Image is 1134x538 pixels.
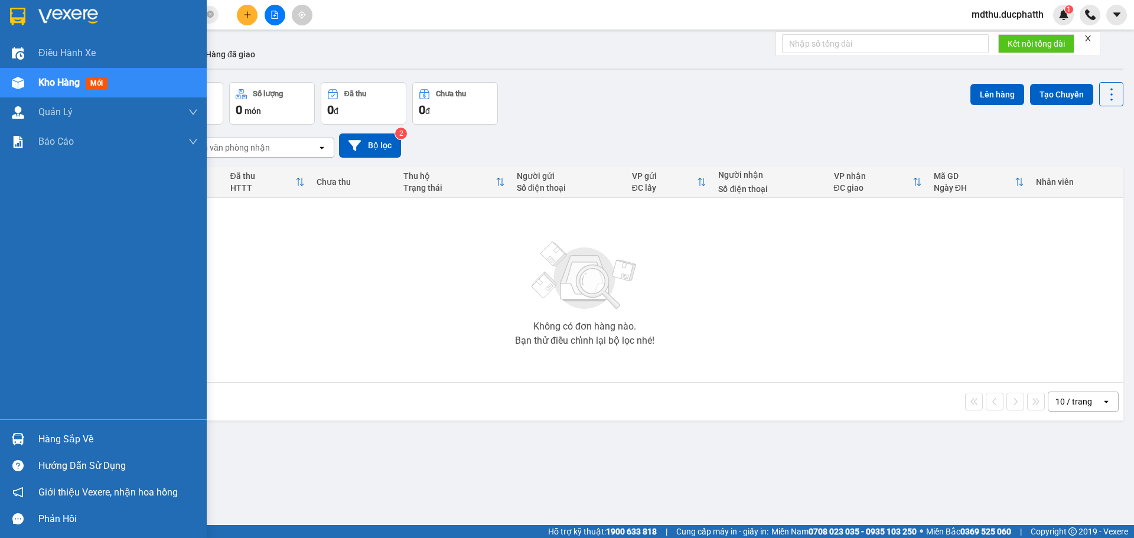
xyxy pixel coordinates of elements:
span: mdthu.ducphatth [962,7,1053,22]
img: warehouse-icon [12,106,24,119]
span: Hỗ trợ kỹ thuật: [548,525,657,538]
th: Toggle SortBy [928,167,1030,198]
div: Không có đơn hàng nào. [533,322,636,331]
th: Toggle SortBy [626,167,713,198]
button: Tạo Chuyến [1030,84,1093,105]
span: mới [86,77,107,90]
span: close-circle [207,11,214,18]
span: down [188,137,198,146]
div: Đã thu [344,90,366,98]
span: copyright [1068,527,1077,536]
div: Ngày ĐH [934,183,1015,193]
div: Đã thu [230,171,296,181]
div: Mã GD [934,171,1015,181]
span: món [245,106,261,116]
div: Chưa thu [436,90,466,98]
strong: 0369 525 060 [960,527,1011,536]
span: Giới thiệu Vexere, nhận hoa hồng [38,485,178,500]
div: Hàng sắp về [38,431,198,448]
div: ĐC lấy [632,183,698,193]
span: 0 [419,103,425,117]
span: Miền Nam [771,525,917,538]
th: Toggle SortBy [224,167,311,198]
img: phone-icon [1085,9,1096,20]
div: Trạng thái [403,183,496,193]
button: caret-down [1106,5,1127,25]
span: Kho hàng [38,77,80,88]
img: svg+xml;base64,PHN2ZyBjbGFzcz0ibGlzdC1wbHVnX19zdmciIHhtbG5zPSJodHRwOi8vd3d3LnczLm9yZy8yMDAwL3N2Zy... [526,234,644,317]
button: Số lượng0món [229,82,315,125]
button: Kết nối tổng đài [998,34,1074,53]
button: plus [237,5,258,25]
span: aim [298,11,306,19]
div: Nhân viên [1036,177,1117,187]
div: Bạn thử điều chỉnh lại bộ lọc nhé! [515,336,654,345]
div: Người nhận [718,170,822,180]
span: Điều hành xe [38,45,96,60]
button: Bộ lọc [339,133,401,158]
button: Lên hàng [970,84,1024,105]
div: Số lượng [253,90,283,98]
span: 0 [327,103,334,117]
th: Toggle SortBy [397,167,511,198]
span: notification [12,487,24,498]
span: Cung cấp máy in - giấy in: [676,525,768,538]
span: close [1084,34,1092,43]
div: VP nhận [834,171,913,181]
div: Thu hộ [403,171,496,181]
span: close-circle [207,9,214,21]
span: Báo cáo [38,134,74,149]
div: Chưa thu [317,177,392,187]
div: Hướng dẫn sử dụng [38,457,198,475]
button: Hàng đã giao [196,40,265,69]
div: HTTT [230,183,296,193]
span: 1 [1067,5,1071,14]
span: plus [243,11,252,19]
th: Toggle SortBy [828,167,928,198]
button: file-add [265,5,285,25]
svg: open [317,143,327,152]
div: VP gửi [632,171,698,181]
div: Số điện thoại [718,184,822,194]
span: Quản Lý [38,105,73,119]
button: Chưa thu0đ [412,82,498,125]
img: warehouse-icon [12,433,24,445]
div: Phản hồi [38,510,198,528]
sup: 1 [1065,5,1073,14]
img: warehouse-icon [12,77,24,89]
img: warehouse-icon [12,47,24,60]
span: Miền Bắc [926,525,1011,538]
span: Kết nối tổng đài [1008,37,1065,50]
span: message [12,513,24,524]
span: đ [425,106,430,116]
div: Người gửi [517,171,620,181]
sup: 2 [395,128,407,139]
span: file-add [271,11,279,19]
div: ĐC giao [834,183,913,193]
strong: 0708 023 035 - 0935 103 250 [809,527,917,536]
span: đ [334,106,338,116]
span: down [188,107,198,117]
button: aim [292,5,312,25]
button: Đã thu0đ [321,82,406,125]
div: 10 / trang [1055,396,1092,407]
img: solution-icon [12,136,24,148]
span: ⚪️ [920,529,923,534]
img: logo-vxr [10,8,25,25]
span: caret-down [1112,9,1122,20]
svg: open [1102,397,1111,406]
div: Chọn văn phòng nhận [188,142,270,154]
span: question-circle [12,460,24,471]
img: icon-new-feature [1058,9,1069,20]
input: Nhập số tổng đài [782,34,989,53]
strong: 1900 633 818 [606,527,657,536]
span: | [1020,525,1022,538]
span: | [666,525,667,538]
div: Số điện thoại [517,183,620,193]
span: 0 [236,103,242,117]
